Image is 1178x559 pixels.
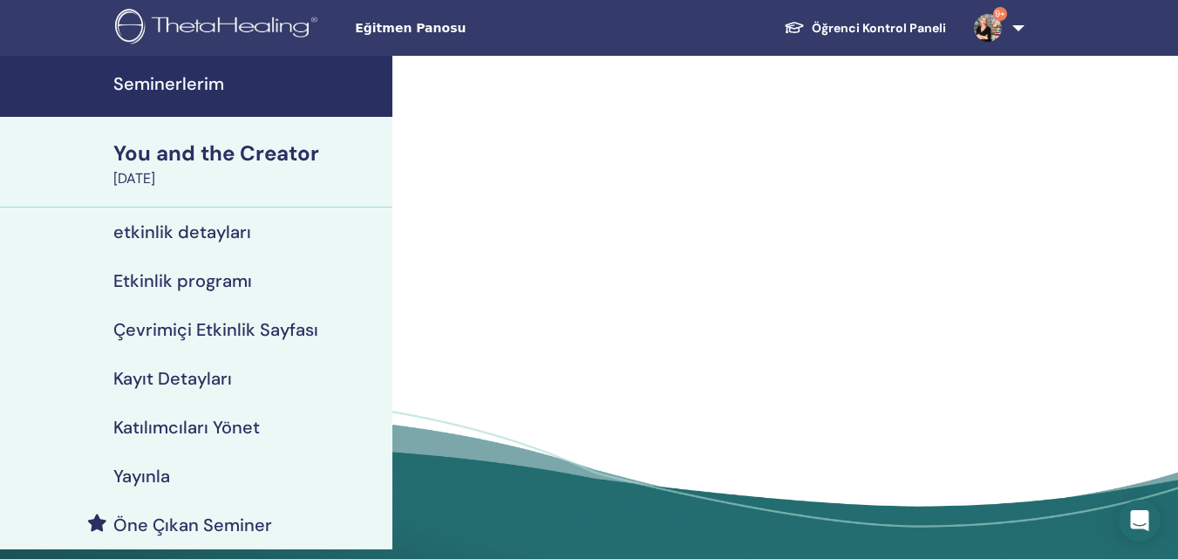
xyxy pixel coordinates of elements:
h4: Seminerlerim [113,73,382,94]
span: 9+ [993,7,1007,21]
h4: Etkinlik programı [113,270,252,291]
h4: Kayıt Detayları [113,368,232,389]
div: You and the Creator [113,139,382,168]
img: graduation-cap-white.svg [784,20,805,35]
img: default.jpg [974,14,1002,42]
div: Open Intercom Messenger [1119,500,1161,542]
h4: Yayınla [113,466,170,487]
a: You and the Creator[DATE] [103,139,392,189]
img: logo.png [115,9,323,48]
a: Öğrenci Kontrol Paneli [770,12,960,44]
h4: Çevrimiçi Etkinlik Sayfası [113,319,318,340]
h4: Öne Çıkan Seminer [113,515,272,535]
h4: etkinlik detayları [113,222,251,242]
span: Eğitmen Panosu [355,19,616,37]
h4: Katılımcıları Yönet [113,417,260,438]
div: [DATE] [113,168,382,189]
